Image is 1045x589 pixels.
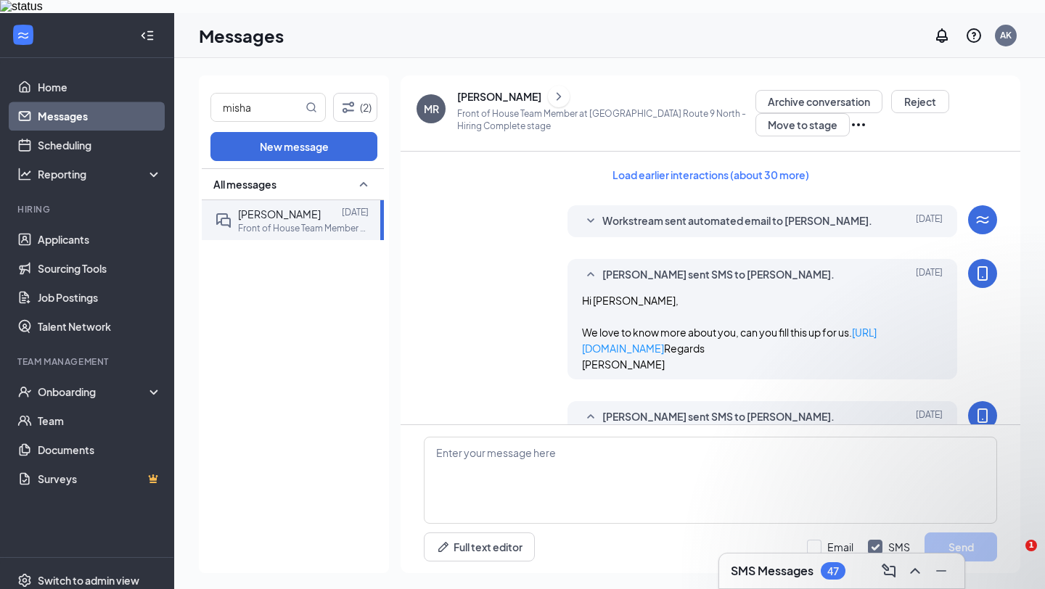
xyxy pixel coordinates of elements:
iframe: Intercom live chat [996,540,1030,574]
a: Talent Network [38,312,162,341]
input: Search [211,94,303,121]
span: [DATE] [916,266,943,284]
button: ComposeMessage [877,559,901,582]
svg: SmallChevronUp [582,408,599,426]
button: ChevronRight [548,86,570,107]
button: Move to stage [755,113,850,136]
svg: QuestionInfo [965,27,983,44]
a: Scheduling [38,131,162,160]
svg: MobileSms [974,265,991,282]
h3: SMS Messages [731,563,814,579]
svg: SmallChevronUp [582,266,599,284]
svg: MagnifyingGlass [306,102,317,113]
svg: Analysis [17,167,32,181]
svg: Minimize [933,562,950,580]
div: MR [424,102,439,116]
button: ChevronUp [903,559,927,582]
svg: WorkstreamLogo [974,211,991,228]
span: Workstream sent automated email to [PERSON_NAME]. [602,213,872,230]
svg: Filter [340,99,357,116]
svg: SmallChevronUp [355,176,372,193]
svg: ChevronRight [552,88,566,105]
span: [PERSON_NAME] sent SMS to [PERSON_NAME]. [602,266,835,284]
div: Team Management [17,355,159,368]
svg: SmallChevronDown [582,213,599,230]
span: [PERSON_NAME] [238,207,321,221]
div: [PERSON_NAME] [457,89,541,104]
a: Messages [38,102,162,131]
p: [DATE] [342,206,369,218]
svg: ChevronUp [906,562,924,580]
svg: Ellipses [850,116,867,133]
div: AK [1000,29,1012,41]
a: Documents [38,435,162,464]
a: Team [38,406,162,435]
div: Switch to admin view [38,573,139,588]
a: Applicants [38,225,162,254]
a: SurveysCrown [38,464,162,493]
button: Minimize [930,559,953,582]
svg: Collapse [140,28,155,43]
span: [DATE] [916,213,943,230]
button: Full text editorPen [424,532,535,561]
svg: UserCheck [17,384,32,399]
div: Onboarding [38,384,149,399]
div: Hiring [17,203,159,215]
span: [DATE] [916,408,943,426]
div: Reporting [38,167,163,181]
p: Front of House Team Member at [GEOGRAPHIC_DATA] [238,222,369,234]
svg: MobileSms [974,407,991,424]
svg: Settings [17,573,32,588]
svg: WorkstreamLogo [16,28,30,43]
p: Front of House Team Member at [GEOGRAPHIC_DATA] Route 9 North - Hiring Complete stage [457,107,755,132]
span: Hi [PERSON_NAME], We love to know more about you, can you fill this up for us. Regards [PERSON_NAME] [582,294,877,371]
svg: Notifications [933,27,951,44]
div: 47 [827,565,839,577]
button: Archive conversation [755,90,882,113]
a: Home [38,73,162,102]
h1: Messages [199,23,284,48]
button: New message [210,132,377,161]
button: Reject [891,90,949,113]
a: Sourcing Tools [38,254,162,283]
svg: ComposeMessage [880,562,898,580]
span: All messages [213,177,276,191]
button: Load earlier interactions (about 30 more) [600,163,821,186]
svg: Pen [436,540,451,554]
span: 1 [1025,540,1037,551]
a: Job Postings [38,283,162,312]
span: [PERSON_NAME] sent SMS to [PERSON_NAME]. [602,408,835,426]
svg: DoubleChat [215,212,232,229]
button: Filter (2) [333,93,377,122]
